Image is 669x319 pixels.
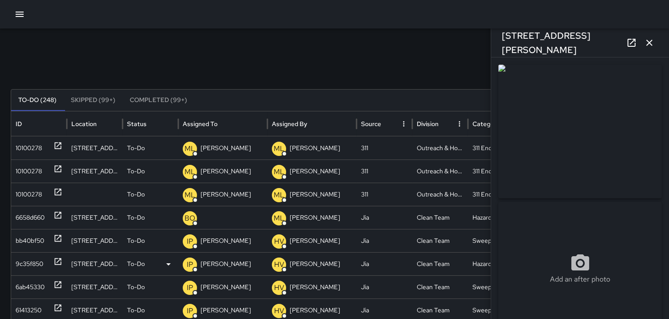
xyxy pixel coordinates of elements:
[274,236,284,247] p: HV
[127,160,145,183] p: To-Do
[274,282,284,293] p: HV
[274,143,284,154] p: ML
[187,259,193,270] p: IP
[187,306,193,316] p: IP
[468,252,524,275] div: Hazardous Waste
[201,160,251,183] p: [PERSON_NAME]
[16,229,44,252] div: bb40bf50
[185,143,195,154] p: ML
[412,136,468,159] div: Outreach & Hospitality
[412,159,468,183] div: Outreach & Hospitality
[357,159,412,183] div: 311
[71,120,97,128] div: Location
[16,276,45,299] div: 6ab45330
[16,160,42,183] div: 10100278
[127,229,145,252] p: To-Do
[64,90,123,111] button: Skipped (99+)
[398,118,410,130] button: Source column menu
[290,160,340,183] p: [PERSON_NAME]
[67,136,123,159] div: 1372 Mission Street
[67,252,123,275] div: 975 Howard Street
[290,206,340,229] p: [PERSON_NAME]
[468,206,524,229] div: Hazardous Waste
[274,259,284,270] p: HV
[127,183,145,206] p: To-Do
[183,120,218,128] div: Assigned To
[412,275,468,299] div: Clean Team
[290,276,340,299] p: [PERSON_NAME]
[468,229,524,252] div: Sweep
[16,183,42,206] div: 10100278
[274,167,284,177] p: ML
[67,206,123,229] div: 1185 Market Street
[290,183,340,206] p: [PERSON_NAME]
[274,306,284,316] p: HV
[67,275,123,299] div: 934 Howard Street
[67,159,123,183] div: 1310 Mission Street
[272,120,307,128] div: Assigned By
[357,206,412,229] div: Jia
[290,137,340,159] p: [PERSON_NAME]
[201,183,251,206] p: [PERSON_NAME]
[357,136,412,159] div: 311
[468,136,524,159] div: 311 Encampments
[412,229,468,252] div: Clean Team
[357,229,412,252] div: Jia
[16,120,22,128] div: ID
[16,137,42,159] div: 10100278
[274,213,284,224] p: ML
[185,167,195,177] p: ML
[468,159,524,183] div: 311 Encampments
[123,90,194,111] button: Completed (99+)
[361,120,381,128] div: Source
[11,90,64,111] button: To-Do (248)
[127,206,145,229] p: To-Do
[16,206,45,229] div: 6658d660
[412,252,468,275] div: Clean Team
[472,120,499,128] div: Category
[417,120,439,128] div: Division
[127,120,147,128] div: Status
[67,229,123,252] div: 995 Howard Street
[357,252,412,275] div: Jia
[201,137,251,159] p: [PERSON_NAME]
[274,190,284,200] p: ML
[185,213,195,224] p: BO
[290,229,340,252] p: [PERSON_NAME]
[412,206,468,229] div: Clean Team
[127,253,145,275] p: To-Do
[16,253,43,275] div: 9c35f850
[201,229,251,252] p: [PERSON_NAME]
[201,276,251,299] p: [PERSON_NAME]
[357,183,412,206] div: 311
[412,183,468,206] div: Outreach & Hospitality
[453,118,466,130] button: Division column menu
[187,282,193,293] p: IP
[357,275,412,299] div: Jia
[468,183,524,206] div: 311 Encampments
[201,253,251,275] p: [PERSON_NAME]
[290,253,340,275] p: [PERSON_NAME]
[185,190,195,200] p: ML
[187,236,193,247] p: IP
[127,276,145,299] p: To-Do
[127,137,145,159] p: To-Do
[468,275,524,299] div: Sweep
